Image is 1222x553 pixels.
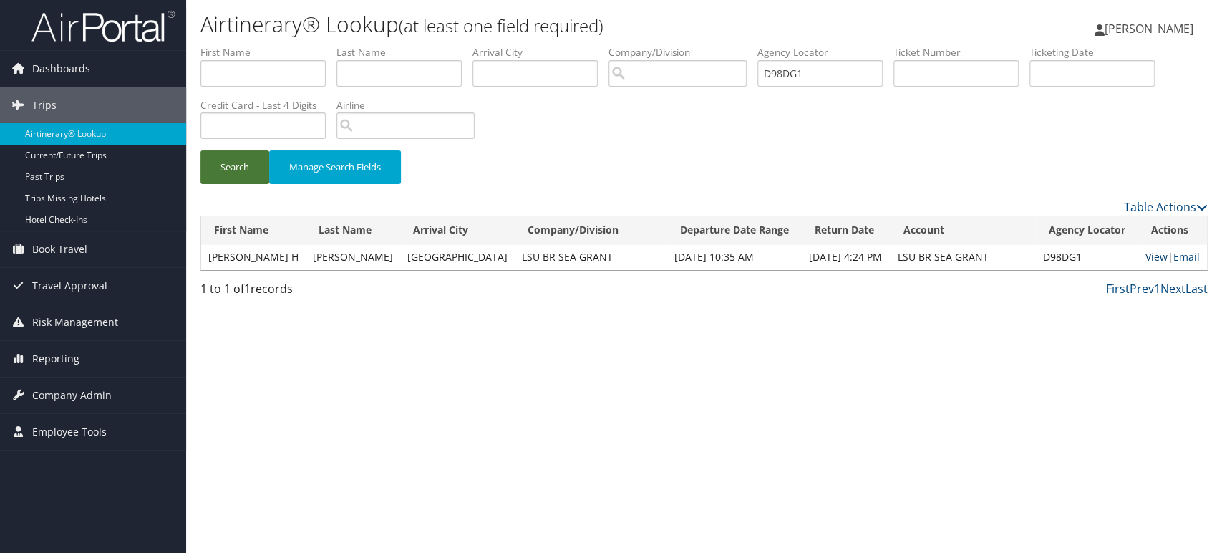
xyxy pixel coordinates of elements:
a: [PERSON_NAME] [1095,7,1208,50]
button: Manage Search Fields [269,150,401,184]
td: LSU BR SEA GRANT [891,244,1036,270]
td: [GEOGRAPHIC_DATA] [400,244,515,270]
td: LSU BR SEA GRANT [515,244,667,270]
a: Next [1160,281,1185,297]
th: First Name: activate to sort column ascending [201,216,306,244]
span: Dashboards [32,51,90,87]
td: [PERSON_NAME] [306,244,400,270]
img: airportal-logo.png [31,9,175,43]
span: Risk Management [32,304,118,340]
span: Book Travel [32,231,87,267]
span: Reporting [32,341,79,377]
th: Return Date: activate to sort column ascending [802,216,891,244]
a: View [1145,250,1168,264]
a: Last [1185,281,1208,297]
td: [PERSON_NAME] H [201,244,306,270]
label: First Name [200,45,336,59]
label: Agency Locator [757,45,893,59]
span: Company Admin [32,378,112,413]
small: (at least one field required) [399,14,603,37]
th: Departure Date Range: activate to sort column ascending [667,216,802,244]
label: Ticketing Date [1029,45,1165,59]
span: 1 [244,281,251,297]
td: | [1138,244,1207,270]
button: Search [200,150,269,184]
th: Actions [1138,216,1207,244]
a: 1 [1154,281,1160,297]
label: Last Name [336,45,472,59]
th: Company/Division [515,216,667,244]
span: Trips [32,87,57,123]
th: Arrival City: activate to sort column ascending [400,216,515,244]
span: [PERSON_NAME] [1105,21,1193,37]
label: Airline [336,98,485,112]
span: Travel Approval [32,268,107,304]
a: First [1106,281,1130,297]
h1: Airtinerary® Lookup [200,9,872,39]
a: Prev [1130,281,1154,297]
a: Email [1173,250,1200,264]
label: Arrival City [472,45,608,59]
div: 1 to 1 of records [200,280,436,304]
td: [DATE] 10:35 AM [667,244,802,270]
th: Account: activate to sort column ascending [891,216,1036,244]
td: [DATE] 4:24 PM [802,244,891,270]
th: Last Name: activate to sort column ascending [306,216,400,244]
label: Credit Card - Last 4 Digits [200,98,336,112]
label: Ticket Number [893,45,1029,59]
th: Agency Locator: activate to sort column ascending [1036,216,1138,244]
label: Company/Division [608,45,757,59]
a: Table Actions [1124,199,1208,215]
span: Employee Tools [32,414,107,450]
td: D98DG1 [1036,244,1138,270]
